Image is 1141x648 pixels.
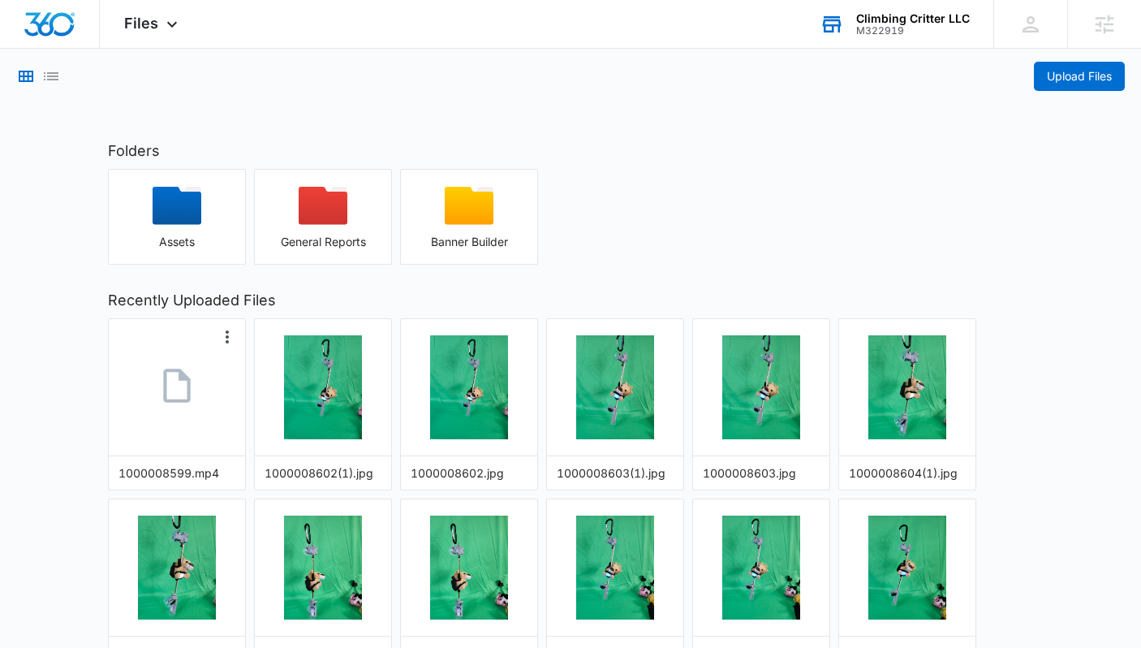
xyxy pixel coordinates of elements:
[849,464,966,482] div: 1000008604(1).jpg
[868,516,946,620] img: 1000008608.jpg
[16,67,36,86] button: Grid View
[401,235,537,248] div: Banner Builder
[41,67,61,86] button: List View
[108,169,246,265] button: Assets
[856,25,970,37] div: account id
[703,464,820,482] div: 1000008603.jpg
[124,15,158,32] span: Files
[557,464,674,482] div: 1000008603(1).jpg
[576,516,654,620] img: 1000008606(1).jpg
[108,140,1033,162] h2: Folders
[217,327,237,347] button: More Options
[400,169,538,265] button: Banner Builder
[255,235,391,248] div: General Reports
[430,516,508,620] img: 1000008605.jpg
[1034,62,1125,91] button: Upload Files
[109,235,245,248] div: Assets
[576,335,654,439] img: 1000008603(1).jpg
[254,169,392,265] button: General Reports
[430,335,508,439] img: 1000008602.jpg
[284,335,362,439] img: 1000008602(1).jpg
[108,289,1033,311] h2: Recently Uploaded Files
[138,516,216,620] img: 1000008604.jpg
[856,12,970,25] div: account name
[118,464,235,482] div: 1000008599.mp4
[722,516,800,620] img: 1000008606.jpg
[868,335,946,439] img: 1000008604(1).jpg
[1047,67,1112,85] span: Upload Files
[265,464,381,482] div: 1000008602(1).jpg
[284,516,362,620] img: 1000008605(1).jpg
[411,464,527,482] div: 1000008602.jpg
[722,335,800,439] img: 1000008603.jpg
